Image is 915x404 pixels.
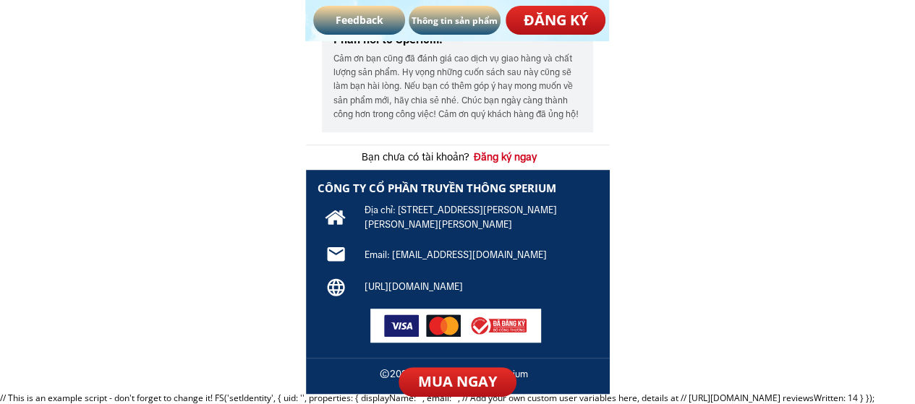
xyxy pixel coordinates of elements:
p: Feedback [313,6,405,35]
the_id_that_you_use_in_your_app_for_this: ', properties: { displayName: ' [302,392,874,404]
p: Thông tin sản phẩm [409,6,501,35]
h3: Email: [EMAIL_ADDRESS][DOMAIN_NAME] [365,248,580,263]
display_name_here: ', email: ' [420,392,874,404]
h3: CÔNG TY CỔ PHẦN TRUYỀN THÔNG SPERIUM [317,179,589,197]
h3: ©2025 Allrights reserved Sperium [345,367,563,382]
h3: Địa chỉ: [STREET_ADDRESS][PERSON_NAME][PERSON_NAME][PERSON_NAME] [365,203,558,233]
p: MUA NGAY [399,367,516,397]
h3: Bạn chưa có tài khoản? [356,149,474,165]
h3: Đăng ký ngay [447,149,562,165]
p: ĐĂNG KÝ [506,6,606,35]
email_here: ', // Add your own custom user variables here, details at // [URL][DOMAIN_NAME] reviewsWritten: 1... [456,392,874,404]
h3: [URL][DOMAIN_NAME] [365,280,580,295]
h3: Cảm ơn bạn cũng đã đánh giá cao dịch vụ giao hàng và chất lượng sản phẩm. Hy vọng những cuốn sách... [333,52,583,121]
